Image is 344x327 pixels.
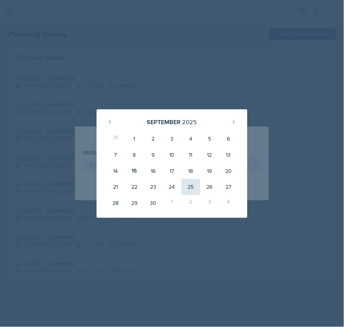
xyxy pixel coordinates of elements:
[125,195,144,211] div: 29
[125,163,144,179] div: 15
[106,163,125,179] div: 14
[125,131,144,147] div: 1
[219,195,238,211] div: 4
[106,131,125,147] div: 31
[181,131,200,147] div: 4
[144,131,163,147] div: 2
[147,117,181,126] div: September
[200,179,219,195] div: 26
[181,195,200,211] div: 2
[106,179,125,195] div: 21
[144,195,163,211] div: 30
[125,147,144,163] div: 8
[219,163,238,179] div: 20
[200,163,219,179] div: 19
[181,179,200,195] div: 25
[144,179,163,195] div: 23
[144,147,163,163] div: 9
[163,163,181,179] div: 17
[219,131,238,147] div: 6
[163,179,181,195] div: 24
[125,179,144,195] div: 22
[181,147,200,163] div: 11
[200,195,219,211] div: 3
[182,117,197,126] div: 2025
[181,163,200,179] div: 18
[144,163,163,179] div: 16
[219,179,238,195] div: 27
[106,195,125,211] div: 28
[200,131,219,147] div: 5
[200,147,219,163] div: 12
[106,147,125,163] div: 7
[163,195,181,211] div: 1
[219,147,238,163] div: 13
[163,131,181,147] div: 3
[163,147,181,163] div: 10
